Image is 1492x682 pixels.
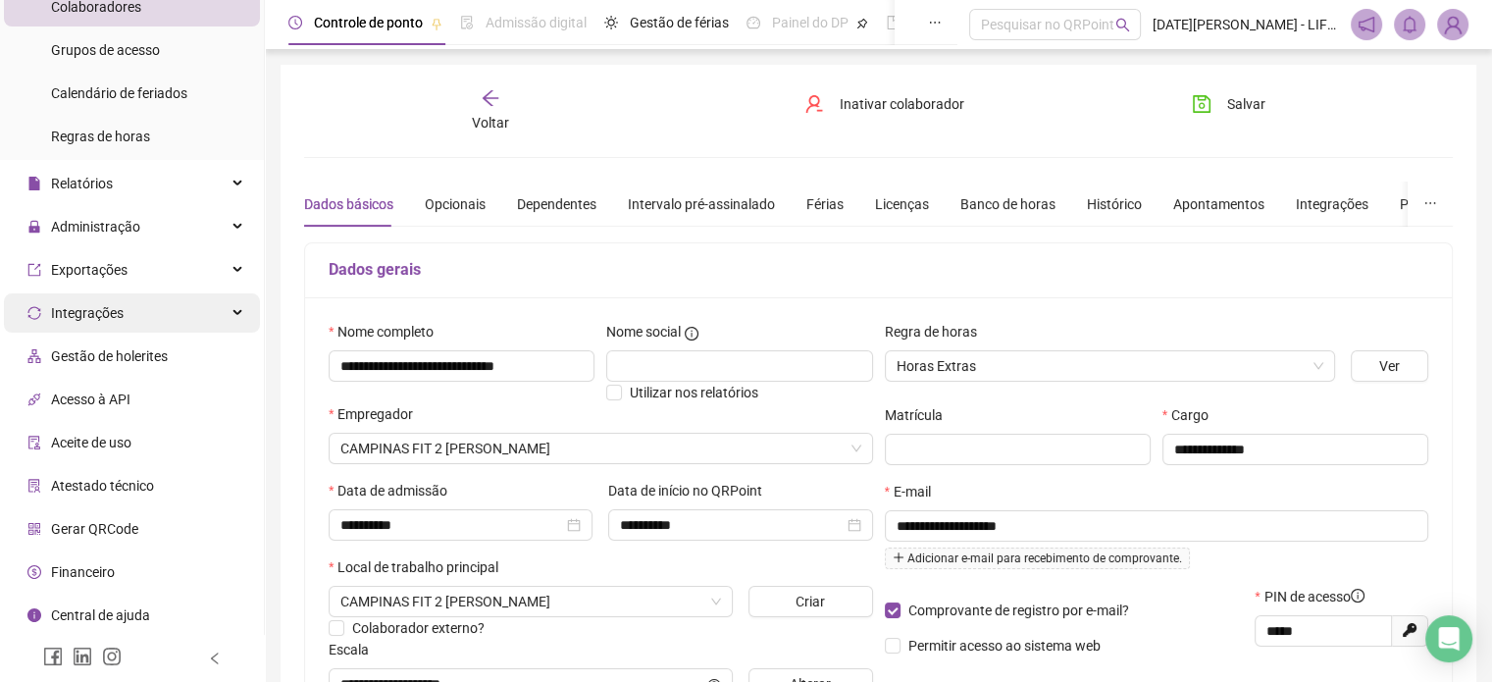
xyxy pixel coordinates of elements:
[517,193,596,215] div: Dependentes
[746,16,760,29] span: dashboard
[27,565,41,579] span: dollar
[51,348,168,364] span: Gestão de holerites
[304,193,393,215] div: Dados básicos
[460,16,474,29] span: file-done
[1379,355,1400,377] span: Ver
[51,219,140,235] span: Administração
[875,193,929,215] div: Licenças
[329,258,1428,282] h5: Dados gerais
[27,220,41,234] span: lock
[1408,182,1453,227] button: ellipsis
[27,393,41,406] span: api
[1115,18,1130,32] span: search
[908,638,1101,654] span: Permitir acesso ao sistema web
[27,349,41,363] span: apartment
[51,564,115,580] span: Financeiro
[1296,193,1368,215] div: Integrações
[27,608,41,622] span: info-circle
[790,88,979,120] button: Inativar colaborador
[340,434,861,463] span: LIFE CAMP ACADEMIA LTDA
[27,263,41,277] span: export
[51,85,187,101] span: Calendário de feriados
[27,522,41,536] span: qrcode
[1400,193,1476,215] div: Preferências
[604,16,618,29] span: sun
[928,16,942,29] span: ellipsis
[1425,615,1472,662] div: Open Intercom Messenger
[329,403,426,425] label: Empregador
[27,436,41,449] span: audit
[806,193,844,215] div: Férias
[1153,14,1339,35] span: [DATE][PERSON_NAME] - LIFE CAMP ACADEMIA LTDA
[630,385,758,400] span: Utilizar nos relatórios
[51,607,150,623] span: Central de ajuda
[1173,193,1264,215] div: Apontamentos
[885,481,944,502] label: E-mail
[1358,16,1375,33] span: notification
[27,177,41,190] span: file
[43,647,63,666] span: facebook
[897,351,1323,381] span: Horas Extras
[630,15,729,30] span: Gestão de férias
[27,306,41,320] span: sync
[1423,196,1437,210] span: ellipsis
[51,521,138,537] span: Gerar QRCode
[796,591,825,612] span: Criar
[329,556,511,578] label: Local de trabalho principal
[102,647,122,666] span: instagram
[329,321,446,342] label: Nome completo
[840,93,964,115] span: Inativar colaborador
[960,193,1055,215] div: Banco de horas
[27,479,41,493] span: solution
[51,129,150,144] span: Regras de horas
[1162,404,1221,426] label: Cargo
[340,587,721,616] span: AVENIDA MORAES SALLES 1172
[1351,589,1364,603] span: info-circle
[1264,586,1364,607] span: PIN de acesso
[314,15,423,30] span: Controle de ponto
[772,15,849,30] span: Painel do DP
[1227,93,1265,115] span: Salvar
[329,480,460,501] label: Data de admissão
[51,262,128,278] span: Exportações
[885,404,955,426] label: Matrícula
[804,94,824,114] span: user-delete
[208,652,222,665] span: left
[628,193,775,215] div: Intervalo pré-assinalado
[329,639,382,660] label: Escala
[1177,88,1280,120] button: Salvar
[748,586,873,617] button: Criar
[51,478,154,494] span: Atestado técnico
[51,305,124,321] span: Integrações
[51,435,131,450] span: Aceite de uso
[431,18,442,29] span: pushpin
[1438,10,1467,39] img: 93553
[51,392,130,407] span: Acesso à API
[352,620,485,636] span: Colaborador externo?
[486,15,587,30] span: Admissão digital
[908,603,1129,618] span: Comprovante de registro por e-mail?
[885,321,990,342] label: Regra de horas
[886,16,900,29] span: book
[608,480,775,501] label: Data de início no QRPoint
[856,18,868,29] span: pushpin
[51,176,113,191] span: Relatórios
[1351,350,1428,382] button: Ver
[685,327,698,341] span: info-circle
[1192,94,1211,114] span: save
[425,193,486,215] div: Opcionais
[893,551,904,563] span: plus
[606,321,681,342] span: Nome social
[1401,16,1418,33] span: bell
[73,647,92,666] span: linkedin
[472,115,509,131] span: Voltar
[481,88,500,108] span: arrow-left
[51,42,160,58] span: Grupos de acesso
[288,16,302,29] span: clock-circle
[885,548,1190,569] span: Adicionar e-mail para recebimento de comprovante.
[1087,193,1142,215] div: Histórico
